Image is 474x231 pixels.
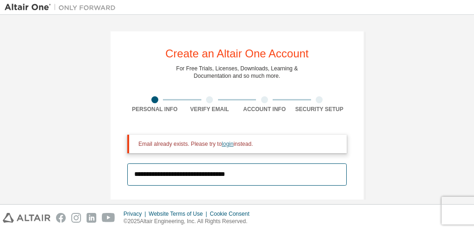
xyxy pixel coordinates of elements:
img: linkedin.svg [87,213,96,223]
img: altair_logo.svg [3,213,50,223]
div: For Free Trials, Licenses, Downloads, Learning & Documentation and so much more. [176,65,298,80]
img: Altair One [5,3,120,12]
a: login [222,141,233,147]
div: Verify Email [182,106,237,113]
img: youtube.svg [102,213,115,223]
div: Email already exists. Please try to instead. [138,140,339,148]
p: © 2025 Altair Engineering, Inc. All Rights Reserved. [124,218,255,225]
div: Cookie Consent [210,210,255,218]
div: Website Terms of Use [149,210,210,218]
div: Account Info [237,106,292,113]
div: Security Setup [292,106,347,113]
img: facebook.svg [56,213,66,223]
div: Account Type [127,196,347,211]
div: Personal Info [127,106,182,113]
div: Create an Altair One Account [165,48,309,59]
div: Privacy [124,210,149,218]
img: instagram.svg [71,213,81,223]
